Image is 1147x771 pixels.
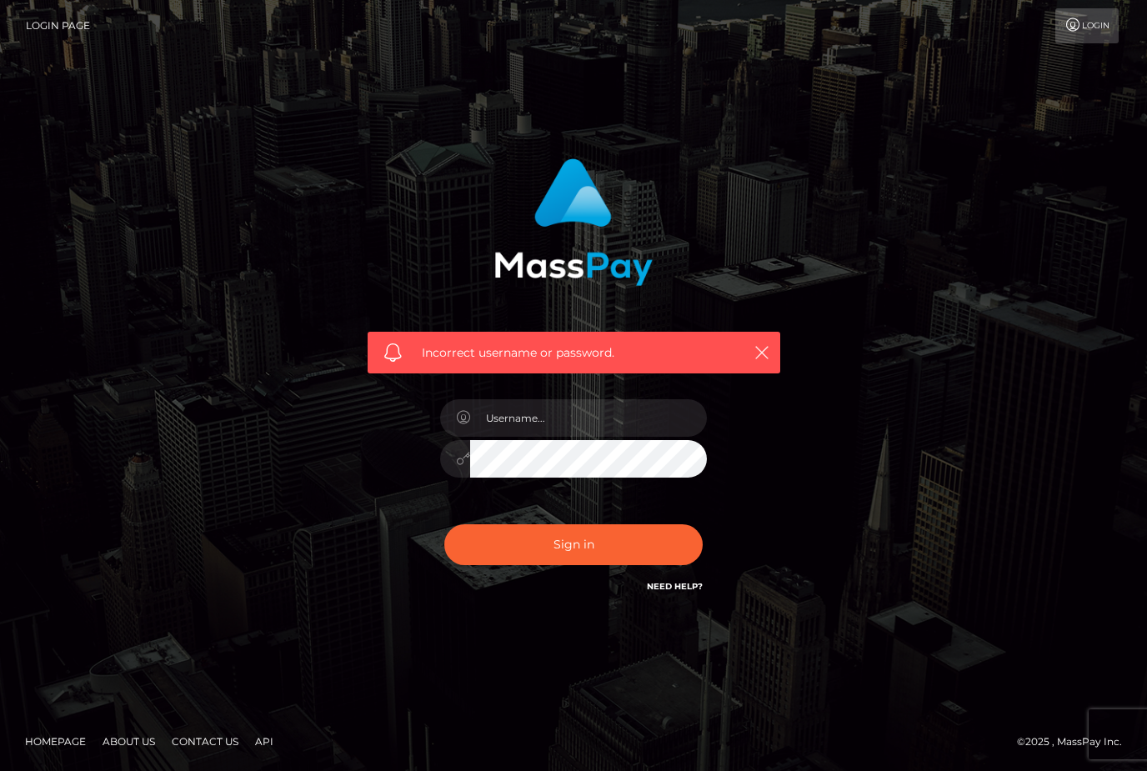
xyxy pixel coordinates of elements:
a: Login [1055,8,1119,43]
div: © 2025 , MassPay Inc. [1017,733,1134,751]
button: Sign in [444,524,703,565]
span: Incorrect username or password. [422,344,726,362]
img: MassPay Login [494,158,653,286]
input: Username... [470,399,707,437]
a: Contact Us [165,728,245,754]
a: Homepage [18,728,93,754]
a: Login Page [26,8,90,43]
a: Need Help? [647,581,703,592]
a: About Us [96,728,162,754]
a: API [248,728,280,754]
